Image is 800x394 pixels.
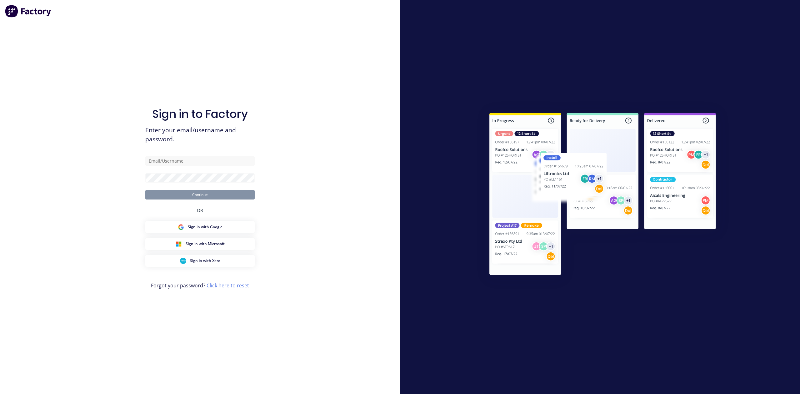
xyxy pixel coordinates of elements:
[145,221,255,233] button: Google Sign inSign in with Google
[476,100,730,290] img: Sign in
[188,224,222,230] span: Sign in with Google
[176,241,182,247] img: Microsoft Sign in
[145,126,255,144] span: Enter your email/username and password.
[207,282,249,289] a: Click here to reset
[145,190,255,200] button: Continue
[197,200,203,221] div: OR
[180,258,186,264] img: Xero Sign in
[151,282,249,289] span: Forgot your password?
[145,156,255,166] input: Email/Username
[5,5,52,18] img: Factory
[145,255,255,267] button: Xero Sign inSign in with Xero
[145,238,255,250] button: Microsoft Sign inSign in with Microsoft
[152,107,248,121] h1: Sign in to Factory
[186,241,225,247] span: Sign in with Microsoft
[190,258,220,264] span: Sign in with Xero
[178,224,184,230] img: Google Sign in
